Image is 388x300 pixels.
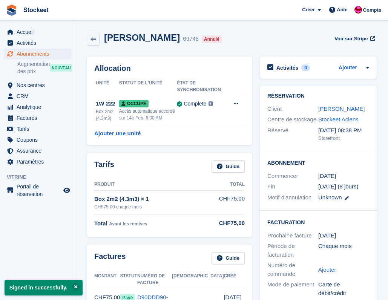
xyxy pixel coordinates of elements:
div: Carte de débit/crédit [318,280,369,297]
a: Stockeet Aclens [318,116,359,122]
a: Voir sur Stripe [331,32,377,45]
div: Commencer [267,172,318,181]
div: Accès automatique accordé sur 14e Feb, 6:00 AM [119,108,177,121]
a: Guide [212,252,245,265]
div: [DATE] [318,231,369,240]
img: stora-icon-8386f47178a22dfd0bd8f6a31ec36ba5ce8667c1dd55bd0f319d3a0aa187defe.svg [6,5,17,16]
div: Numéro de commande [267,261,318,278]
th: Créé [224,270,245,289]
div: Centre de stockage [267,115,318,124]
div: Complete [184,100,206,108]
h2: Allocation [94,64,245,73]
a: Augmentation des prix NOUVEAU [17,60,71,75]
span: Total [94,220,107,227]
span: Aide [337,6,347,14]
h2: Tarifs [94,160,114,173]
a: menu [4,183,71,198]
th: Numéro de facture [137,270,172,289]
p: Signed in successfully. [5,280,83,295]
div: NOUVEAU [50,64,72,72]
span: [DATE] (8 jours) [318,183,358,190]
th: [DEMOGRAPHIC_DATA] [172,270,224,289]
th: Montant [94,270,120,289]
span: Coupons [17,135,62,145]
div: Box 2m2 (4.3m3) × 1 [94,195,196,204]
span: Abonnements [17,49,62,59]
div: Prochaine facture [267,231,318,240]
span: Unknown [318,194,342,201]
span: Créer [302,6,315,14]
th: Total [196,179,245,191]
a: menu [4,113,71,123]
img: icon-info-grey-7440780725fd019a000dd9b08b2336e03edf1995a4989e88bcd33f0948082b44.svg [209,101,213,106]
h2: [PERSON_NAME] [104,32,180,43]
span: Accueil [17,27,62,37]
div: Fin [267,182,318,191]
a: Stockeet [20,4,52,16]
h2: Activités [276,64,298,71]
a: menu [4,102,71,112]
span: Analytique [17,102,62,112]
div: CHF75,00 chaque mois [94,204,196,210]
span: Portail de réservation [17,183,62,198]
span: CRM [17,91,62,101]
span: Augmentation des prix [17,61,50,75]
span: Factures [17,113,62,123]
span: Vitrine [7,173,75,181]
td: CHF75,00 [196,190,245,214]
div: 1W 222 [96,99,119,108]
a: [PERSON_NAME] [318,106,365,112]
a: Ajouter [318,266,336,274]
div: Annulé [202,35,222,43]
a: Ajouter une unité [94,129,141,138]
th: État de synchronisation [177,77,229,96]
div: Réservé [267,126,318,142]
div: Box 2m2 (4.3m3) [96,108,119,122]
span: Paramètres [17,156,62,167]
a: menu [4,124,71,134]
div: Période de facturation [267,242,318,259]
a: menu [4,145,71,156]
a: Guide [212,160,245,173]
div: 69748 [183,35,199,43]
span: Compte [363,6,381,14]
a: menu [4,91,71,101]
img: Valentin BURDET [354,6,362,14]
h2: Réservation [267,93,369,99]
a: menu [4,80,71,90]
span: Tarifs [17,124,62,134]
div: Client [267,105,318,113]
span: Voir sur Stripe [334,35,368,43]
a: Boutique d'aperçu [62,186,71,195]
th: Statut de l'unité [119,77,177,96]
th: Produit [94,179,196,191]
div: Mode de paiement [267,280,318,297]
h2: Facturation [267,218,369,226]
div: [DATE] 08:38 PM [318,126,369,135]
time: 2025-02-14 00:00:00 UTC [318,172,336,181]
a: menu [4,49,71,59]
span: Activités [17,38,62,48]
span: Avant les remises [109,221,147,227]
a: Ajouter [339,64,357,72]
span: Assurance [17,145,62,156]
div: Motif d'annulation [267,193,318,202]
span: Nos centres [17,80,62,90]
div: Chaque mois [318,242,369,259]
h2: Factures [94,252,126,265]
a: menu [4,38,71,48]
div: CHF75,00 [196,219,245,228]
div: Storefront [318,135,369,142]
h2: Abonnement [267,159,369,166]
div: 0 [301,64,310,71]
a: menu [4,156,71,167]
th: Unité [94,77,119,96]
span: Occupé [119,100,149,107]
a: menu [4,135,71,145]
a: menu [4,27,71,37]
th: Statut [120,270,137,289]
